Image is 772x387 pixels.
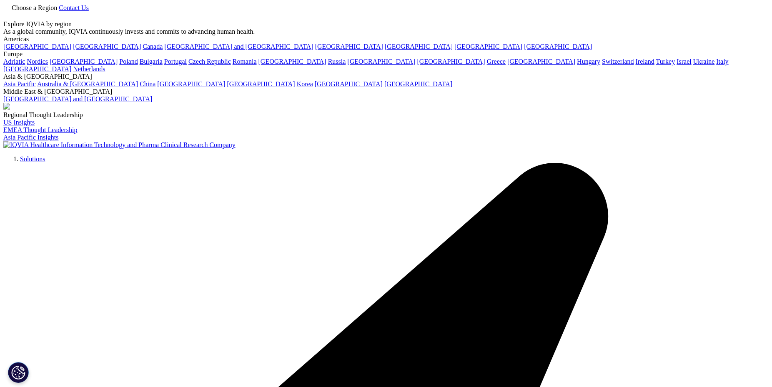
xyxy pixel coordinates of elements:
img: 2093_analyzing-data-using-big-screen-display-and-laptop.png [3,103,10,110]
a: [GEOGRAPHIC_DATA] [454,43,522,50]
a: [GEOGRAPHIC_DATA] [384,80,452,87]
a: Portugal [164,58,187,65]
a: Greece [487,58,506,65]
a: Australia & [GEOGRAPHIC_DATA] [37,80,138,87]
a: [GEOGRAPHIC_DATA] [3,43,71,50]
a: [GEOGRAPHIC_DATA] [3,65,71,72]
span: Choose a Region [12,4,57,11]
div: Asia & [GEOGRAPHIC_DATA] [3,73,769,80]
a: Adriatic [3,58,25,65]
a: [GEOGRAPHIC_DATA] [50,58,118,65]
a: Asia Pacific [3,80,36,87]
a: Russia [328,58,346,65]
img: IQVIA Healthcare Information Technology and Pharma Clinical Research Company [3,141,236,149]
a: Solutions [20,155,45,162]
a: Asia Pacific Insights [3,134,58,141]
a: Poland [119,58,138,65]
div: Americas [3,35,769,43]
a: [GEOGRAPHIC_DATA] [315,80,383,87]
a: [GEOGRAPHIC_DATA] [227,80,295,87]
a: [GEOGRAPHIC_DATA] [315,43,383,50]
div: Explore IQVIA by region [3,20,769,28]
a: [GEOGRAPHIC_DATA] [157,80,225,87]
a: Romania [233,58,257,65]
a: Contact Us [59,4,89,11]
a: Canada [143,43,163,50]
div: As a global community, IQVIA continuously invests and commits to advancing human health. [3,28,769,35]
button: Cookies Settings [8,362,29,383]
a: [GEOGRAPHIC_DATA] [385,43,453,50]
a: Czech Republic [188,58,231,65]
a: [GEOGRAPHIC_DATA] [347,58,415,65]
a: [GEOGRAPHIC_DATA] [73,43,141,50]
a: [GEOGRAPHIC_DATA] and [GEOGRAPHIC_DATA] [164,43,313,50]
a: [GEOGRAPHIC_DATA] [417,58,485,65]
div: Regional Thought Leadership [3,111,769,119]
a: Korea [297,80,313,87]
a: Ukraine [693,58,715,65]
a: Israel [677,58,692,65]
a: [GEOGRAPHIC_DATA] and [GEOGRAPHIC_DATA] [3,95,152,102]
div: Middle East & [GEOGRAPHIC_DATA] [3,88,769,95]
a: Nordics [27,58,48,65]
a: Hungary [577,58,600,65]
a: [GEOGRAPHIC_DATA] [258,58,326,65]
a: [GEOGRAPHIC_DATA] [524,43,592,50]
a: China [140,80,155,87]
a: Bulgaria [140,58,163,65]
a: [GEOGRAPHIC_DATA] [507,58,575,65]
div: Europe [3,50,769,58]
a: Netherlands [73,65,105,72]
a: Italy [716,58,728,65]
a: Ireland [636,58,654,65]
a: Switzerland [602,58,634,65]
a: Turkey [656,58,675,65]
a: US Insights [3,119,35,126]
a: EMEA Thought Leadership [3,126,77,133]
